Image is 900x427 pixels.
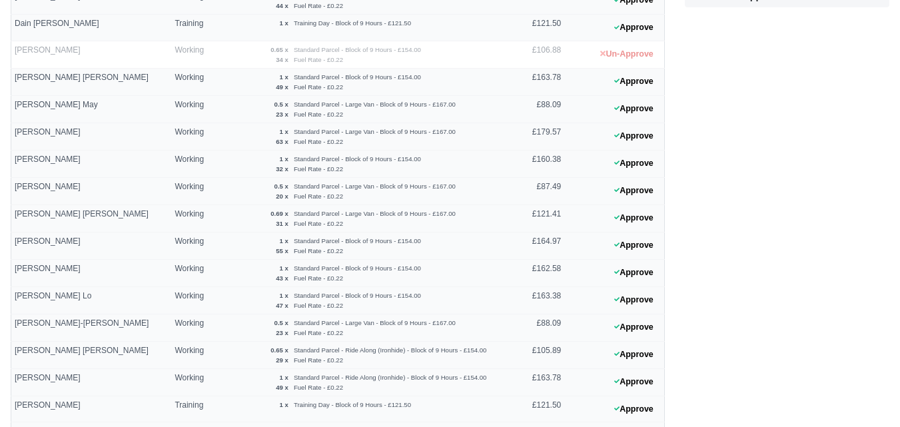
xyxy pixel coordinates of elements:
small: Standard Parcel - Large Van - Block of 9 Hours - £167.00 [294,128,456,135]
iframe: Chat Widget [833,363,900,427]
td: Working [171,341,220,368]
small: Fuel Rate - £0.22 [294,2,343,9]
button: Approve [607,372,661,392]
button: Approve [607,345,661,364]
strong: 0.5 x [274,183,288,190]
strong: 55 x [276,247,288,254]
td: [PERSON_NAME] May [11,95,172,123]
small: Standard Parcel - Block of 9 Hours - £154.00 [294,292,421,299]
td: £121.41 [506,205,564,232]
td: £163.78 [506,68,564,95]
strong: 23 x [276,111,288,118]
small: Fuel Rate - £0.22 [294,83,343,91]
button: Approve [607,181,661,201]
button: Approve [607,263,661,282]
strong: 1 x [280,237,288,244]
button: Approve [607,400,661,419]
strong: 1 x [280,19,288,27]
strong: 49 x [276,384,288,391]
td: £88.09 [506,95,564,123]
td: Working [171,68,220,95]
small: Fuel Rate - £0.22 [294,138,343,145]
strong: 23 x [276,329,288,336]
small: Fuel Rate - £0.22 [294,384,343,391]
td: Working [171,259,220,286]
td: £121.50 [506,15,564,41]
strong: 1 x [280,264,288,272]
small: Standard Parcel - Block of 9 Hours - £154.00 [294,237,421,244]
td: £160.38 [506,150,564,177]
strong: 47 x [276,302,288,309]
strong: 1 x [280,155,288,163]
strong: 34 x [276,56,288,63]
td: £121.50 [506,396,564,422]
td: [PERSON_NAME] [PERSON_NAME] [11,205,172,232]
td: [PERSON_NAME] [PERSON_NAME] [11,341,172,368]
td: £106.88 [506,41,564,68]
strong: 1 x [280,374,288,381]
td: Working [171,205,220,232]
strong: 0.5 x [274,319,288,326]
td: £164.97 [506,232,564,259]
td: £105.89 [506,341,564,368]
small: Fuel Rate - £0.22 [294,302,343,309]
td: [PERSON_NAME] [11,232,172,259]
small: Fuel Rate - £0.22 [294,56,343,63]
strong: 32 x [276,165,288,173]
td: [PERSON_NAME] [PERSON_NAME] [11,68,172,95]
small: Standard Parcel - Large Van - Block of 9 Hours - £167.00 [294,210,456,217]
td: [PERSON_NAME] [11,123,172,150]
small: Standard Parcel - Block of 9 Hours - £154.00 [294,264,421,272]
strong: 63 x [276,138,288,145]
small: Training Day - Block of 9 Hours - £121.50 [294,19,411,27]
small: Fuel Rate - £0.22 [294,329,343,336]
button: Approve [607,236,661,255]
td: Dain [PERSON_NAME] [11,15,172,41]
small: Fuel Rate - £0.22 [294,165,343,173]
small: Standard Parcel - Large Van - Block of 9 Hours - £167.00 [294,183,456,190]
small: Fuel Rate - £0.22 [294,274,343,282]
strong: 44 x [276,2,288,9]
small: Fuel Rate - £0.22 [294,247,343,254]
button: Approve [607,290,661,310]
td: £163.38 [506,286,564,314]
strong: 1 x [280,73,288,81]
strong: 29 x [276,356,288,364]
td: Training [171,396,220,422]
button: Approve [607,209,661,228]
td: [PERSON_NAME] [11,150,172,177]
button: Un-Approve [593,45,660,64]
strong: 43 x [276,274,288,282]
strong: 0.65 x [270,46,288,53]
button: Approve [607,127,661,146]
td: [PERSON_NAME] Lo [11,286,172,314]
td: Working [171,123,220,150]
strong: 49 x [276,83,288,91]
td: Working [171,177,220,205]
small: Fuel Rate - £0.22 [294,111,343,118]
td: Working [171,41,220,68]
strong: 0.69 x [270,210,288,217]
td: [PERSON_NAME] [11,259,172,286]
td: [PERSON_NAME]-[PERSON_NAME] [11,314,172,341]
strong: 1 x [280,128,288,135]
button: Approve [607,18,661,37]
td: £87.49 [506,177,564,205]
button: Approve [607,99,661,119]
small: Fuel Rate - £0.22 [294,193,343,200]
td: Working [171,150,220,177]
td: Working [171,232,220,259]
td: [PERSON_NAME] [11,368,172,396]
button: Approve [607,318,661,337]
td: £88.09 [506,314,564,341]
td: £163.78 [506,368,564,396]
td: [PERSON_NAME] [11,41,172,68]
small: Standard Parcel - Block of 9 Hours - £154.00 [294,73,421,81]
button: Approve [607,72,661,91]
small: Standard Parcel - Block of 9 Hours - £154.00 [294,155,421,163]
strong: 1 x [280,401,288,408]
td: Working [171,95,220,123]
strong: 20 x [276,193,288,200]
small: Training Day - Block of 9 Hours - £121.50 [294,401,411,408]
